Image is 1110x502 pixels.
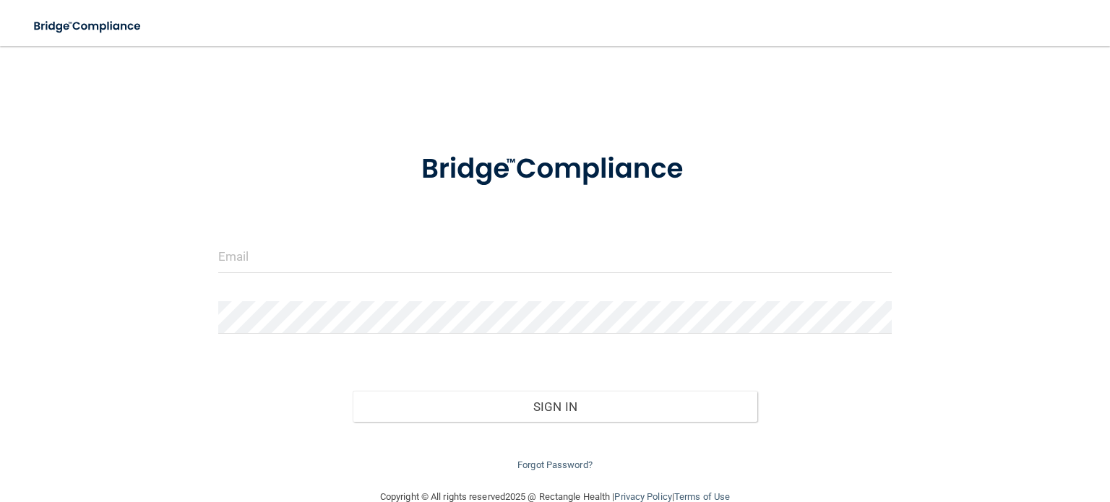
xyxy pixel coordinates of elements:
[22,12,155,41] img: bridge_compliance_login_screen.278c3ca4.svg
[392,133,718,206] img: bridge_compliance_login_screen.278c3ca4.svg
[218,241,892,273] input: Email
[614,491,671,502] a: Privacy Policy
[674,491,730,502] a: Terms of Use
[517,459,593,470] a: Forgot Password?
[353,391,757,423] button: Sign In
